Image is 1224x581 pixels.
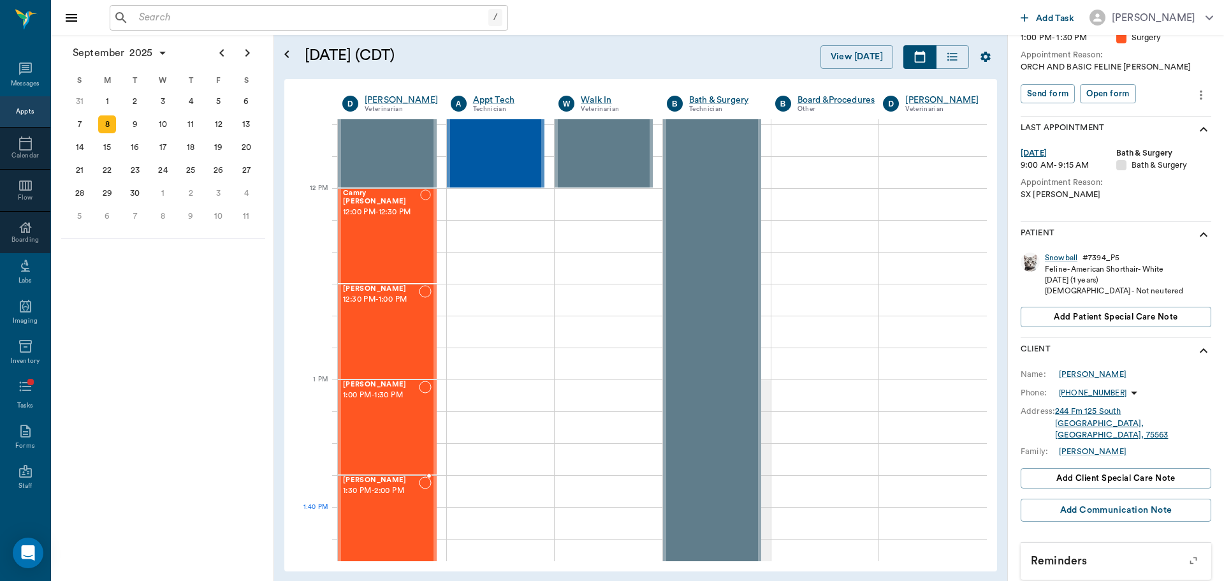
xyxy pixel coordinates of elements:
span: 1:00 PM - 1:30 PM [343,389,419,402]
div: Phone: [1021,387,1059,399]
div: Monday, September 15, 2025 [98,138,116,156]
div: T [177,71,205,90]
div: Appt Tech [473,94,540,107]
div: Thursday, October 2, 2025 [182,184,200,202]
div: [DATE] [1021,147,1116,159]
div: # 7394_P5 [1082,253,1119,263]
span: [PERSON_NAME] [343,476,419,485]
div: Tuesday, September 30, 2025 [126,184,144,202]
div: NOT_CONFIRMED, 1:00 PM - 1:30 PM [338,379,437,475]
div: Tuesday, September 2, 2025 [126,92,144,110]
button: Open calendar [279,30,295,79]
button: more [1191,84,1211,106]
button: View [DATE] [820,45,893,69]
div: Tuesday, September 9, 2025 [126,115,144,133]
div: B [775,96,791,112]
div: Friday, September 26, 2025 [210,161,228,179]
a: 244 Fm 125 South[GEOGRAPHIC_DATA], [GEOGRAPHIC_DATA], 75563 [1055,408,1168,439]
div: S [66,71,94,90]
div: Thursday, September 11, 2025 [182,115,200,133]
button: Send form [1021,84,1075,104]
div: Wednesday, September 3, 2025 [154,92,172,110]
div: Veterinarian [905,104,979,115]
div: Veterinarian [365,104,438,115]
div: Tuesday, September 16, 2025 [126,138,144,156]
div: SX [PERSON_NAME] [1021,189,1211,201]
div: Sunday, September 21, 2025 [71,161,89,179]
div: Other [798,104,875,115]
div: Sunday, September 7, 2025 [71,115,89,133]
div: Friday, September 5, 2025 [210,92,228,110]
div: Sunday, August 31, 2025 [71,92,89,110]
div: Friday, October 3, 2025 [210,184,228,202]
div: BOOKED, 11:30 AM - 12:00 PM [447,92,545,188]
div: BOOKED, 11:30 AM - 12:00 PM [338,92,437,188]
div: Open Intercom Messenger [13,538,43,568]
div: NOT_CONFIRMED, 1:30 PM - 2:00 PM [338,475,437,571]
a: Walk In [581,94,648,107]
svg: show more [1196,227,1211,242]
p: Patient [1021,227,1054,242]
div: 1:00 PM - 1:30 PM [1021,32,1116,44]
div: Tasks [17,401,33,411]
span: 1:30 PM - 2:00 PM [343,485,419,497]
div: A [451,96,467,112]
button: Close drawer [59,5,84,31]
div: 1 PM [295,373,328,405]
div: ORCH AND BASIC FELINE [PERSON_NAME] [1021,61,1211,73]
div: Sunday, September 28, 2025 [71,184,89,202]
button: Open form [1080,84,1135,104]
div: Monday, September 22, 2025 [98,161,116,179]
button: Previous page [209,40,235,66]
div: F [205,71,233,90]
button: Next page [235,40,260,66]
div: Tuesday, September 23, 2025 [126,161,144,179]
div: Messages [11,79,40,89]
div: / [488,9,502,26]
div: [PERSON_NAME] [1112,10,1195,26]
div: 12 PM [295,182,328,214]
div: Technician [473,104,540,115]
div: Wednesday, September 10, 2025 [154,115,172,133]
div: Forms [15,441,34,451]
div: Wednesday, September 17, 2025 [154,138,172,156]
span: Camry [PERSON_NAME] [343,189,420,206]
div: Monday, September 29, 2025 [98,184,116,202]
div: Veterinarian [581,104,648,115]
div: Saturday, September 20, 2025 [237,138,255,156]
div: B [667,96,683,112]
a: [PERSON_NAME] [365,94,438,107]
button: September2025 [66,40,174,66]
div: Thursday, September 25, 2025 [182,161,200,179]
div: Friday, September 19, 2025 [210,138,228,156]
div: Appts [16,107,34,117]
div: Tuesday, October 7, 2025 [126,207,144,225]
span: Add client Special Care Note [1056,471,1176,485]
button: Add client Special Care Note [1021,468,1211,489]
input: Search [134,9,488,27]
div: Family: [1021,446,1059,457]
div: Friday, October 10, 2025 [210,207,228,225]
div: Saturday, October 11, 2025 [237,207,255,225]
button: [PERSON_NAME] [1079,6,1223,29]
button: Add patient Special Care Note [1021,307,1211,327]
div: Saturday, October 4, 2025 [237,184,255,202]
div: Thursday, October 9, 2025 [182,207,200,225]
svg: show more [1196,343,1211,358]
p: Client [1021,343,1051,358]
div: Labs [18,276,32,286]
div: Friday, September 12, 2025 [210,115,228,133]
p: Reminders [1021,543,1211,575]
a: Snowball [1045,253,1077,263]
div: Sunday, October 5, 2025 [71,207,89,225]
div: M [94,71,122,90]
div: Thursday, September 18, 2025 [182,138,200,156]
button: Add Task [1016,6,1079,29]
div: Bath & Surgery [1116,159,1212,172]
div: Name: [1021,369,1059,380]
div: Bath & Surgery [1116,147,1212,159]
div: NOT_CONFIRMED, 12:30 PM - 1:00 PM [338,284,437,379]
a: [PERSON_NAME] [1059,446,1126,457]
p: Last Appointment [1021,122,1104,137]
